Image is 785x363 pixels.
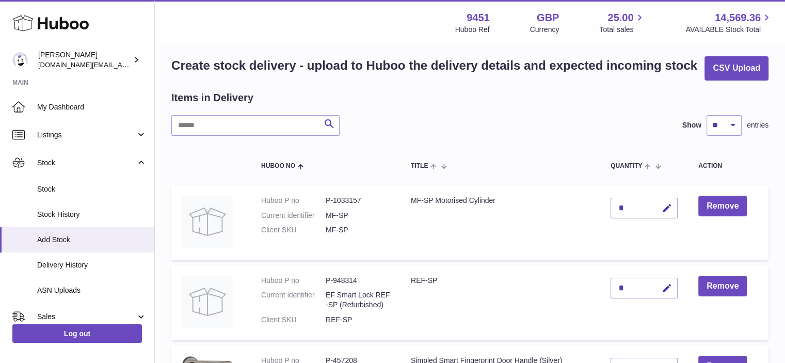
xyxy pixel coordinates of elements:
[326,225,390,235] dd: MF-SP
[685,11,773,35] a: 14,569.36 AVAILABLE Stock Total
[37,312,136,322] span: Sales
[37,102,147,112] span: My Dashboard
[455,25,490,35] div: Huboo Ref
[537,11,559,25] strong: GBP
[12,52,28,68] img: amir.ch@gmail.com
[261,163,295,169] span: Huboo no
[261,211,326,220] dt: Current identifier
[400,185,600,260] td: MF-SP Motorised Cylinder
[607,11,633,25] span: 25.00
[685,25,773,35] span: AVAILABLE Stock Total
[261,225,326,235] dt: Client SKU
[38,50,131,70] div: [PERSON_NAME]
[698,196,747,217] button: Remove
[37,210,147,219] span: Stock History
[530,25,559,35] div: Currency
[37,286,147,295] span: ASN Uploads
[326,196,390,206] dd: P-1033157
[747,120,768,130] span: entries
[599,11,645,35] a: 25.00 Total sales
[467,11,490,25] strong: 9451
[37,235,147,245] span: Add Stock
[261,196,326,206] dt: Huboo P no
[37,130,136,140] span: Listings
[182,276,233,327] img: REF-SP
[682,120,701,130] label: Show
[326,290,390,310] dd: EF Smart Lock REF-SP (Refurbished)
[611,163,642,169] span: Quantity
[326,276,390,286] dd: P-948314
[37,184,147,194] span: Stock
[698,276,747,297] button: Remove
[326,315,390,325] dd: REF-SP
[182,196,233,247] img: MF-SP Motorised Cylinder
[326,211,390,220] dd: MF-SP
[171,57,697,74] h1: Create stock delivery - upload to Huboo the delivery details and expected incoming stock
[704,56,768,81] button: CSV Upload
[261,276,326,286] dt: Huboo P no
[599,25,645,35] span: Total sales
[698,163,758,169] div: Action
[261,315,326,325] dt: Client SKU
[715,11,761,25] span: 14,569.36
[261,290,326,310] dt: Current identifier
[37,260,147,270] span: Delivery History
[37,158,136,168] span: Stock
[12,324,142,343] a: Log out
[411,163,428,169] span: Title
[171,91,253,105] h2: Items in Delivery
[38,60,205,69] span: [DOMAIN_NAME][EMAIL_ADDRESS][DOMAIN_NAME]
[400,265,600,341] td: REF-SP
